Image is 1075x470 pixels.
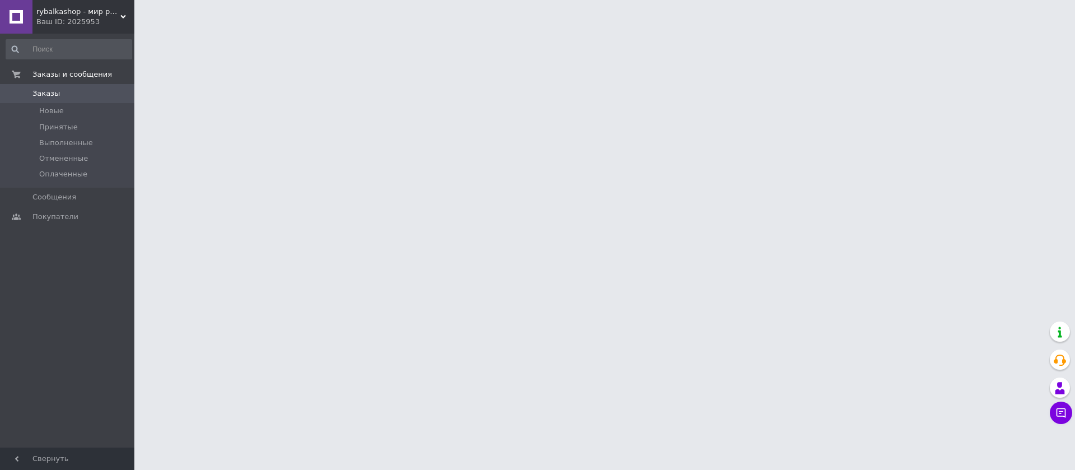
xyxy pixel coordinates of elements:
span: rybalkashop - мир рыбалки [36,7,120,17]
span: Выполненные [39,138,93,148]
button: Чат с покупателем [1050,402,1072,424]
span: Оплаченные [39,169,87,179]
span: Отмененные [39,153,88,164]
div: Ваш ID: 2025953 [36,17,134,27]
span: Заказы и сообщения [32,69,112,80]
span: Заказы [32,89,60,99]
span: Принятые [39,122,78,132]
span: Покупатели [32,212,78,222]
span: Новые [39,106,64,116]
input: Поиск [6,39,132,59]
span: Сообщения [32,192,76,202]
